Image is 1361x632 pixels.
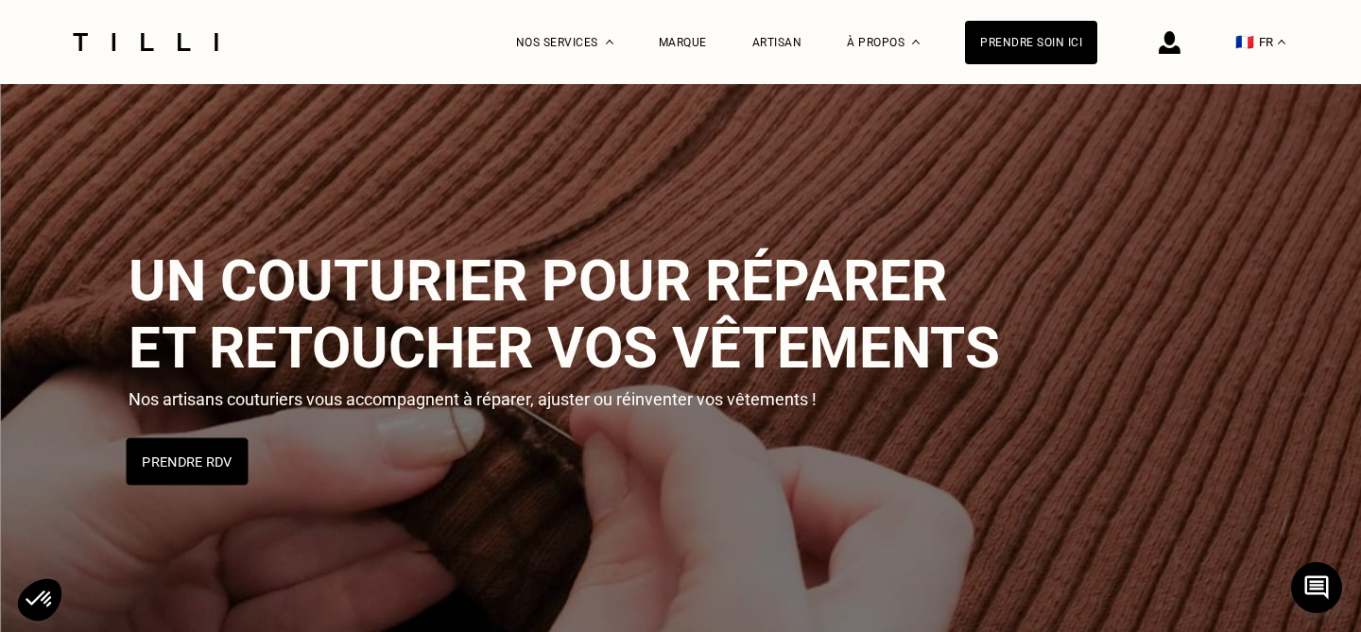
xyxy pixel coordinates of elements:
a: Marque [659,36,707,49]
img: Menu déroulant à propos [912,40,920,44]
img: menu déroulant [1278,40,1285,44]
span: 🇫🇷 [1235,33,1254,51]
p: Nos artisans couturiers vous accompagnent à réparer, ajuster ou réinventer vos vêtements ! [129,389,829,409]
img: Menu déroulant [606,40,613,44]
img: Logo du service de couturière Tilli [66,33,225,51]
a: Prendre soin ici [965,21,1097,64]
span: et retoucher vos vêtements [129,315,1000,382]
img: icône connexion [1159,31,1180,54]
button: Prendre RDV [127,438,249,486]
a: Artisan [752,36,802,49]
span: Un couturier pour réparer [129,248,947,315]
